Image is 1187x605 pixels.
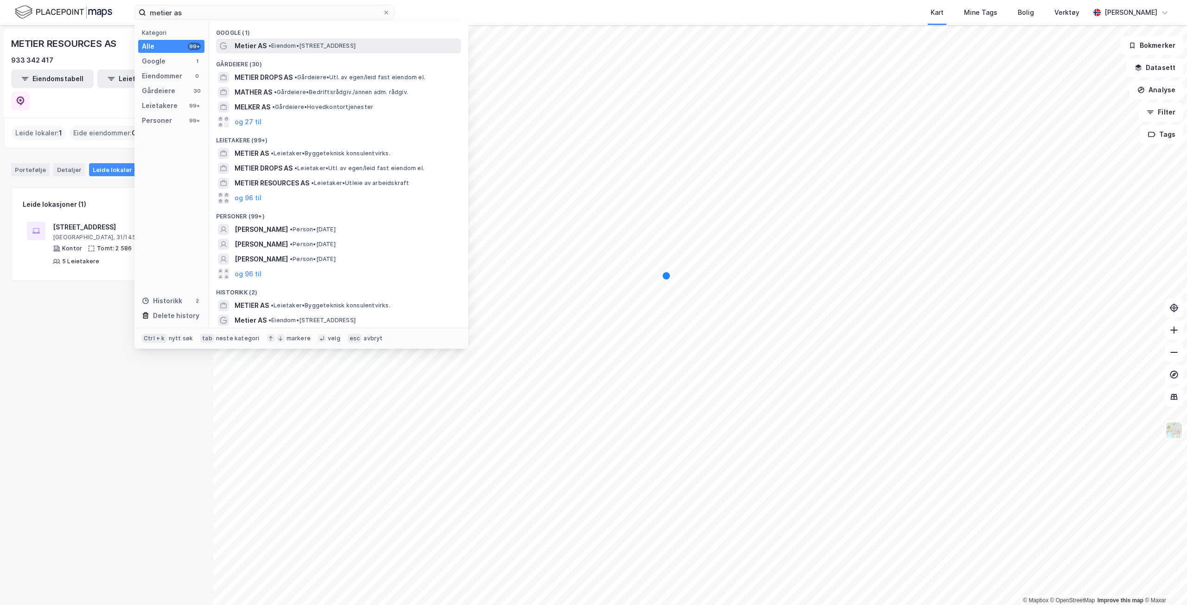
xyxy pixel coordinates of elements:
div: markere [287,335,311,342]
div: Bolig [1018,7,1034,18]
button: Leietakertabell [97,70,180,88]
div: Personer (99+) [209,205,468,222]
button: Eiendomstabell [11,70,94,88]
div: Kategori [142,29,204,36]
div: neste kategori [216,335,260,342]
div: 99+ [188,117,201,124]
span: [PERSON_NAME] [235,224,288,235]
span: Leietaker • Byggeteknisk konsulentvirks. [271,150,390,157]
input: Søk på adresse, matrikkel, gårdeiere, leietakere eller personer [146,6,383,19]
div: Detaljer [53,163,85,176]
div: [GEOGRAPHIC_DATA], 31/145 [53,234,186,241]
div: Kart [931,7,944,18]
span: Leietaker • Byggeteknisk konsulentvirks. [271,302,390,309]
a: Mapbox [1023,597,1048,604]
div: Ctrl + k [142,334,167,343]
div: avbryt [364,335,383,342]
button: og 96 til [235,192,262,204]
div: Gårdeiere (30) [209,53,468,70]
span: • [290,255,293,262]
span: METIER AS [235,148,269,159]
div: velg [328,335,340,342]
span: Leietaker • Utl. av egen/leid fast eiendom el. [294,165,424,172]
div: [STREET_ADDRESS] [53,222,186,233]
div: Historikk [142,295,182,306]
div: Delete history [153,310,199,321]
span: • [294,74,297,81]
span: Person • [DATE] [290,226,336,233]
span: METIER DROPS AS [235,163,293,174]
span: • [272,103,275,110]
span: • [311,179,314,186]
img: Z [1165,421,1183,439]
div: Tomt: 2 586 ㎡ [97,245,139,252]
div: Leide lokaler [89,163,147,176]
div: Personer [142,115,172,126]
div: Kontrollprogram for chat [1141,560,1187,605]
iframe: Chat Widget [1141,560,1187,605]
span: • [290,226,293,233]
a: Improve this map [1098,597,1143,604]
div: METIER RESOURCES AS [11,36,118,51]
div: Leide lokaler : [12,126,66,140]
span: 1 [59,127,62,139]
div: esc [348,334,362,343]
div: Leietakere [142,100,178,111]
span: • [290,241,293,248]
span: Gårdeiere • Utl. av egen/leid fast eiendom el. [294,74,425,81]
div: 933 342 417 [11,55,53,66]
span: Metier AS [235,315,267,326]
div: Historikk (2) [209,281,468,298]
div: 30 [193,87,201,95]
div: Verktøy [1054,7,1079,18]
span: [PERSON_NAME] [235,239,288,250]
span: METIER RESOURCES AS [235,178,309,189]
span: METIER AS [235,300,269,311]
div: Leietakere (99+) [209,129,468,146]
span: • [274,89,277,96]
div: 1 [134,165,143,174]
div: 0 [193,72,201,80]
span: • [271,302,274,309]
div: 1 [193,57,201,65]
span: Eiendom • [STREET_ADDRESS] [268,42,356,50]
span: [PERSON_NAME] [235,254,288,265]
span: MELKER AS [235,102,270,113]
span: METIER DROPS AS [235,72,293,83]
div: Google (1) [209,22,468,38]
div: Mine Tags [964,7,997,18]
div: Eiendommer [142,70,182,82]
div: 99+ [188,102,201,109]
div: tab [200,334,214,343]
div: Google [142,56,166,67]
div: Alle [142,41,154,52]
div: 2 [193,297,201,305]
button: Filter [1139,103,1183,121]
span: • [268,317,271,324]
span: Gårdeiere • Hovedkontortjenester [272,103,373,111]
span: Leietaker • Utleie av arbeidskraft [311,179,409,187]
img: logo.f888ab2527a4732fd821a326f86c7f29.svg [15,4,112,20]
span: Eiendom • [STREET_ADDRESS] [268,317,356,324]
div: Gårdeiere [142,85,175,96]
div: Leide lokasjoner (1) [23,199,86,210]
div: nytt søk [169,335,193,342]
div: Kontor [62,245,82,252]
span: Metier AS [235,40,267,51]
div: 5 Leietakere [62,258,99,265]
button: Tags [1140,125,1183,144]
span: MATHER AS [235,87,272,98]
a: OpenStreetMap [1050,597,1095,604]
div: Map marker [663,272,670,280]
button: og 27 til [235,116,262,127]
button: Bokmerker [1121,36,1183,55]
button: Datasett [1127,58,1183,77]
span: Gårdeiere • Bedriftsrådgiv./annen adm. rådgiv. [274,89,408,96]
span: Person • [DATE] [290,255,336,263]
span: 0 [132,127,136,139]
div: Portefølje [11,163,50,176]
div: 99+ [188,43,201,50]
div: Eide eiendommer : [70,126,140,140]
div: [PERSON_NAME] [1104,7,1157,18]
span: • [294,165,297,172]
